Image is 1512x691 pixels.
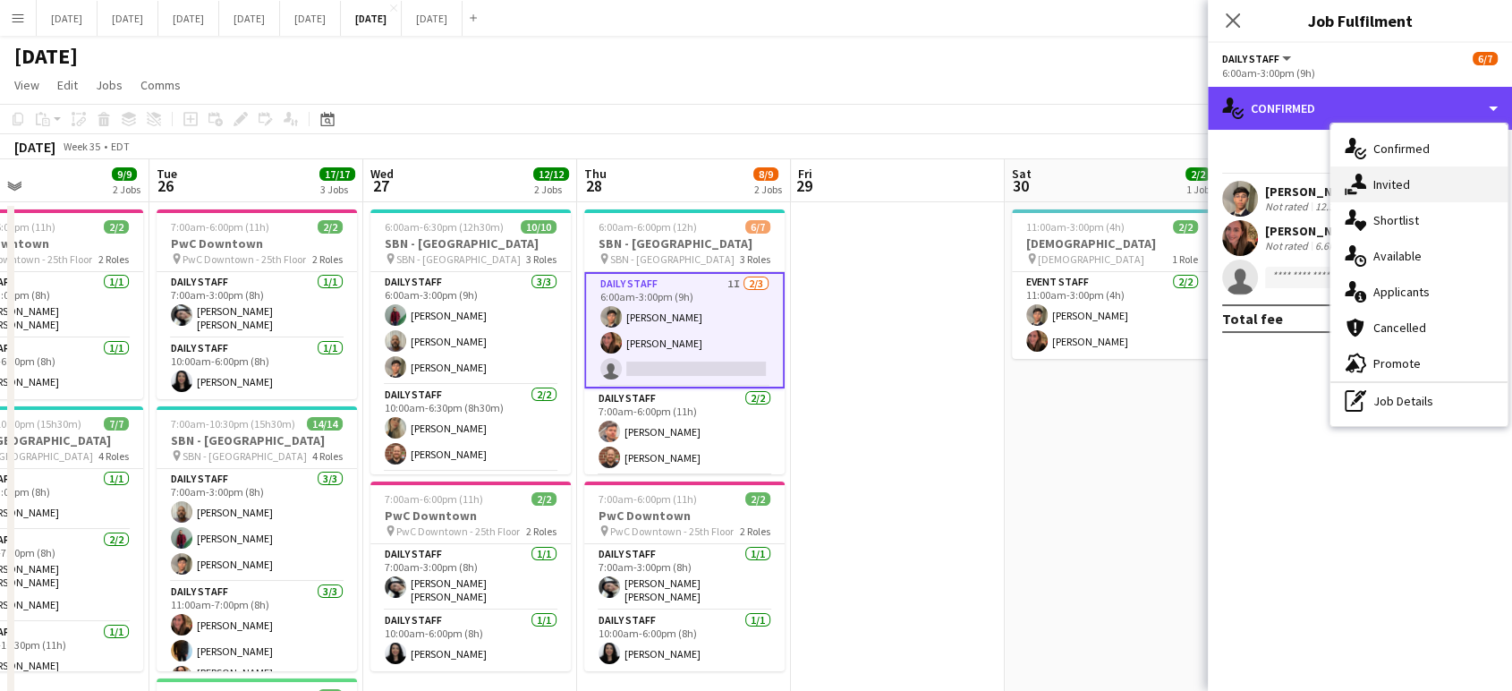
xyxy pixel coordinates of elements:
div: [PERSON_NAME] [1265,183,1382,200]
div: 3 Jobs [320,183,354,196]
button: [DATE] [219,1,280,36]
span: 2 Roles [312,252,343,266]
div: Job Details [1330,383,1508,419]
div: 1 Job [1186,183,1210,196]
span: Sat [1012,166,1032,182]
div: Confirmed [1208,87,1512,130]
button: [DATE] [158,1,219,36]
span: 6/7 [1473,52,1498,65]
app-job-card: 7:00am-6:00pm (11h)2/2PwC Downtown PwC Downtown - 25th Floor2 RolesDaily Staff1/17:00am-3:00pm (8... [370,482,571,671]
span: 10/10 [521,220,556,234]
app-card-role: Daily Staff1/17:00am-3:00pm (8h)[PERSON_NAME] [PERSON_NAME] [157,272,357,338]
app-card-role: Daily Staff2/27:00am-6:00pm (11h)[PERSON_NAME][PERSON_NAME] [584,388,785,475]
div: 2 Jobs [534,183,568,196]
app-card-role: Daily Staff1I2/36:00am-3:00pm (9h)[PERSON_NAME][PERSON_NAME] [584,272,785,388]
span: 2/2 [318,220,343,234]
span: PwC Downtown - 25th Floor [396,525,520,538]
div: EDT [111,140,130,153]
div: Applicants [1330,274,1508,310]
app-card-role: Daily Staff1/17:00am-3:00pm (8h)[PERSON_NAME] [PERSON_NAME] [584,544,785,610]
span: Jobs [96,77,123,93]
span: 2/2 [104,220,129,234]
span: 6/7 [745,220,770,234]
span: 28 [582,175,607,196]
a: Jobs [89,73,130,97]
div: 12.3km [1312,200,1352,214]
span: 9/9 [112,167,137,181]
a: Edit [50,73,85,97]
h1: [DATE] [14,43,78,70]
button: [DATE] [341,1,402,36]
h3: PwC Downtown [584,508,785,524]
span: [DEMOGRAPHIC_DATA] [1038,252,1144,266]
span: Edit [57,77,78,93]
div: 11:00am-3:00pm (4h)2/2[DEMOGRAPHIC_DATA] [DEMOGRAPHIC_DATA]1 RoleEvent Staff2/211:00am-3:00pm (4h... [1012,209,1212,359]
div: 6.6km [1312,239,1346,253]
span: Comms [140,77,181,93]
div: 2 Jobs [113,183,140,196]
span: SBN - [GEOGRAPHIC_DATA] [396,252,521,266]
span: Fri [798,166,812,182]
h3: Job Fulfilment [1208,9,1512,32]
div: Not rated [1265,239,1312,253]
h3: SBN - [GEOGRAPHIC_DATA] [157,432,357,448]
span: Thu [584,166,607,182]
span: 2 Roles [526,525,556,538]
span: 29 [795,175,812,196]
span: 1 Role [1172,252,1198,266]
div: 2 Jobs [754,183,782,196]
span: 12/12 [533,167,569,181]
app-job-card: 7:00am-6:00pm (11h)2/2PwC Downtown PwC Downtown - 25th Floor2 RolesDaily Staff1/17:00am-3:00pm (8... [584,482,785,671]
button: [DATE] [37,1,98,36]
div: Cancelled [1330,310,1508,345]
a: Comms [133,73,188,97]
span: Week 35 [59,140,104,153]
app-card-role: Daily Staff1/110:00am-6:00pm (8h)[PERSON_NAME] [584,610,785,671]
span: 17/17 [319,167,355,181]
div: Total fee [1222,310,1283,328]
app-job-card: 7:00am-10:30pm (15h30m)14/14SBN - [GEOGRAPHIC_DATA] SBN - [GEOGRAPHIC_DATA]4 RolesDaily Staff3/37... [157,406,357,671]
app-card-role: Daily Staff1/17:00am-3:00pm (8h)[PERSON_NAME] [PERSON_NAME] [370,544,571,610]
span: 7:00am-6:00pm (11h) [385,492,483,506]
h3: SBN - [GEOGRAPHIC_DATA] [584,235,785,252]
span: 4 Roles [312,449,343,463]
span: 3 Roles [526,252,556,266]
app-job-card: 6:00am-6:00pm (12h)6/7SBN - [GEOGRAPHIC_DATA] SBN - [GEOGRAPHIC_DATA]3 RolesDaily Staff1I2/36:00a... [584,209,785,474]
span: SBN - [GEOGRAPHIC_DATA] [610,252,735,266]
h3: PwC Downtown [370,508,571,524]
button: [DATE] [98,1,158,36]
div: Available [1330,238,1508,274]
span: 26 [154,175,177,196]
span: 8/9 [753,167,778,181]
h3: SBN - [GEOGRAPHIC_DATA] [370,235,571,252]
div: [PERSON_NAME] [1265,223,1377,239]
button: Daily Staff [1222,52,1294,65]
span: 11:00am-3:00pm (4h) [1026,220,1125,234]
app-job-card: 6:00am-6:30pm (12h30m)10/10SBN - [GEOGRAPHIC_DATA] SBN - [GEOGRAPHIC_DATA]3 RolesDaily Staff3/36:... [370,209,571,474]
button: [DATE] [402,1,463,36]
app-card-role: Daily Staff1/110:00am-6:00pm (8h)[PERSON_NAME] [157,338,357,399]
span: 2/2 [1173,220,1198,234]
span: 2/2 [745,492,770,506]
h3: PwC Downtown [157,235,357,252]
app-card-role: Daily Staff1/110:00am-6:00pm (8h)[PERSON_NAME] [370,610,571,671]
span: 2 Roles [740,525,770,538]
span: Daily Staff [1222,52,1279,65]
span: 7:00am-6:00pm (11h) [171,220,269,234]
div: Not rated [1265,200,1312,214]
div: Confirmed [1330,131,1508,166]
button: [DATE] [280,1,341,36]
div: Shortlist [1330,202,1508,238]
div: 6:00am-3:00pm (9h) [1222,66,1498,80]
span: 4 Roles [98,449,129,463]
span: 6:00am-6:30pm (12h30m) [385,220,504,234]
app-card-role: Daily Staff3/37:00am-3:00pm (8h)[PERSON_NAME][PERSON_NAME][PERSON_NAME] [157,469,357,582]
span: SBN - [GEOGRAPHIC_DATA] [183,449,307,463]
app-job-card: 7:00am-6:00pm (11h)2/2PwC Downtown PwC Downtown - 25th Floor2 RolesDaily Staff1/17:00am-3:00pm (8... [157,209,357,399]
